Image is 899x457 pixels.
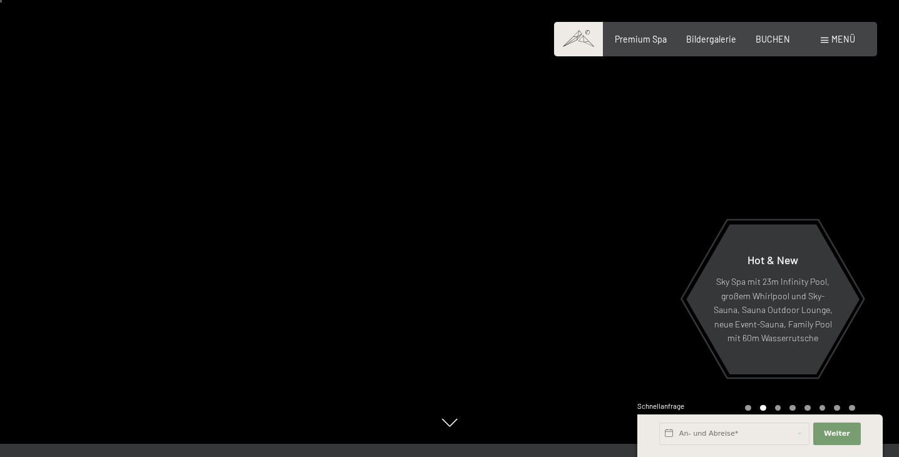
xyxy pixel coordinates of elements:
span: Hot & New [747,253,798,267]
span: Menü [831,34,855,44]
span: Schnellanfrage [637,402,684,410]
a: Bildergalerie [686,34,736,44]
button: Weiter [813,423,861,445]
a: Hot & New Sky Spa mit 23m Infinity Pool, großem Whirlpool und Sky-Sauna, Sauna Outdoor Lounge, ne... [686,223,860,375]
a: BUCHEN [756,34,790,44]
span: Weiter [824,429,850,439]
p: Sky Spa mit 23m Infinity Pool, großem Whirlpool und Sky-Sauna, Sauna Outdoor Lounge, neue Event-S... [713,275,833,346]
a: Premium Spa [615,34,667,44]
